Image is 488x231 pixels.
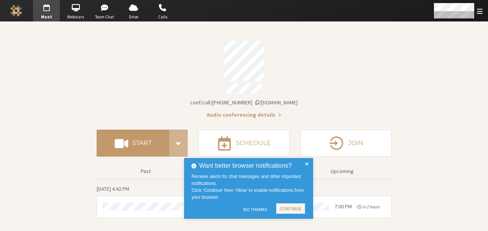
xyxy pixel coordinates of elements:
button: No Thanks [239,203,270,216]
section: Today's Meetings [97,185,391,218]
h4: Start [132,140,152,146]
button: Continue [276,203,305,214]
button: Copy my meeting room linkCopy my meeting room link [190,99,298,107]
h4: Schedule [236,140,271,146]
button: Upcoming [296,165,389,178]
span: Drive [120,14,147,20]
span: in 2 hours [363,204,380,210]
button: Join [300,130,391,157]
span: Webinars [62,14,89,20]
button: Start [97,130,169,157]
div: Start conference options [169,130,188,157]
span: Team Chat [91,14,118,20]
span: Copy my meeting room link [190,99,298,106]
div: Receive alerts for chat messages and other important notifications. Click ‘Continue’ then ‘Allow’... [191,173,308,201]
h4: Join [348,140,363,146]
span: Want better browser notifications? [199,161,292,170]
span: Meet [33,14,60,20]
img: Iotum [10,5,22,16]
button: Past [99,165,192,178]
section: Account details [97,35,391,119]
button: Schedule [198,130,289,157]
span: [DATE] 4:42 PM [97,185,129,192]
div: 7:00 PM [335,203,352,211]
span: Calls [149,14,176,20]
button: Audio conferencing details [207,111,281,119]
